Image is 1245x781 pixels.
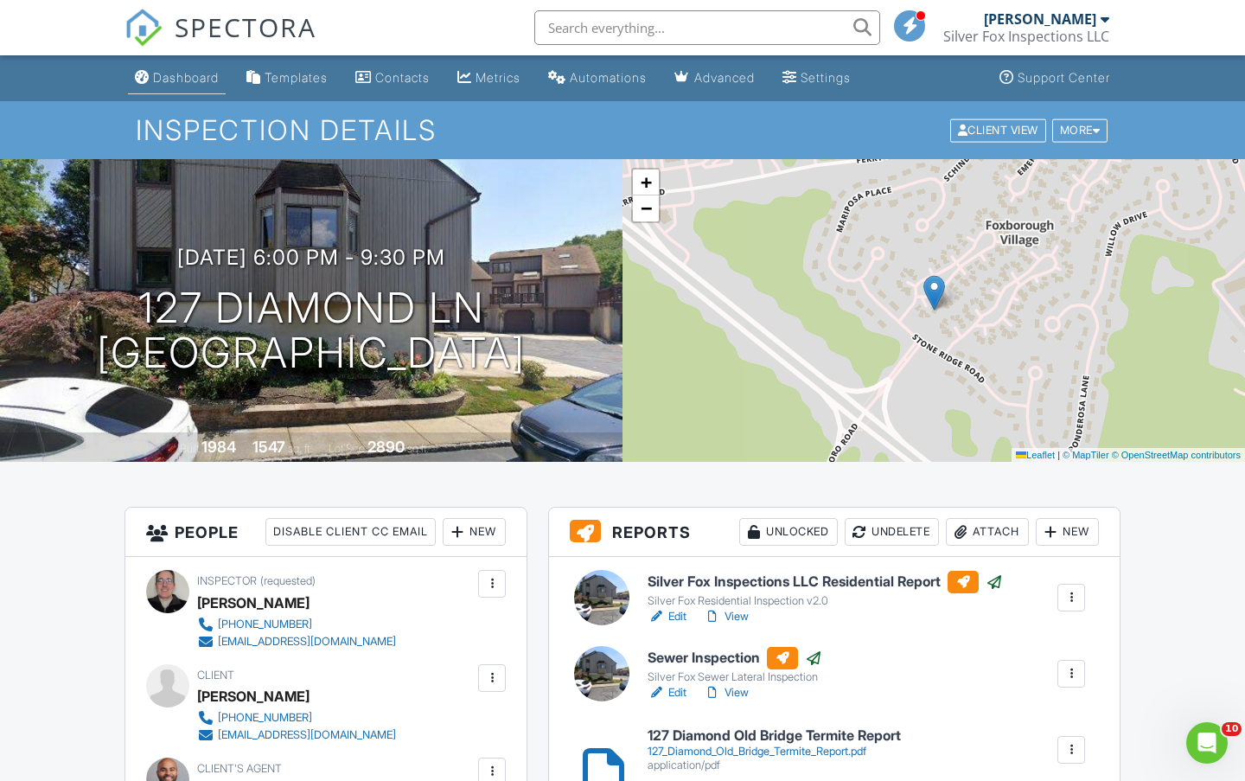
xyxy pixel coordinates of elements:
[367,438,405,456] div: 2890
[993,62,1117,94] a: Support Center
[260,574,316,587] span: (requested)
[124,23,316,60] a: SPECTORA
[1052,118,1108,142] div: More
[648,571,1003,609] a: Silver Fox Inspections LLC Residential Report Silver Fox Residential Inspection v2.0
[218,728,396,742] div: [EMAIL_ADDRESS][DOMAIN_NAME]
[549,508,1120,557] h3: Reports
[239,62,335,94] a: Templates
[845,518,939,546] div: Undelete
[704,684,749,701] a: View
[197,727,396,744] a: [EMAIL_ADDRESS][DOMAIN_NAME]
[541,62,654,94] a: Automations (Basic)
[252,438,285,456] div: 1547
[648,670,822,684] div: Silver Fox Sewer Lateral Inspection
[694,70,755,85] div: Advanced
[197,709,396,727] a: [PHONE_NUMBER]
[641,197,652,219] span: −
[218,711,312,725] div: [PHONE_NUMBER]
[648,594,1003,608] div: Silver Fox Residential Inspection v2.0
[950,118,1046,142] div: Client View
[197,616,396,633] a: [PHONE_NUMBER]
[648,759,901,772] div: application/pdf
[704,608,749,625] a: View
[1036,518,1099,546] div: New
[375,70,430,85] div: Contacts
[648,647,822,669] h6: Sewer Inspection
[641,171,652,193] span: +
[153,70,219,85] div: Dashboard
[943,28,1109,45] div: Silver Fox Inspections LLC
[648,608,686,625] a: Edit
[265,70,328,85] div: Templates
[443,518,506,546] div: New
[667,62,762,94] a: Advanced
[197,633,396,650] a: [EMAIL_ADDRESS][DOMAIN_NAME]
[946,518,1029,546] div: Attach
[633,195,659,221] a: Zoom out
[124,9,163,47] img: The Best Home Inspection Software - Spectora
[128,62,226,94] a: Dashboard
[1057,450,1060,460] span: |
[923,275,945,310] img: Marker
[177,246,445,269] h3: [DATE] 6:00 pm - 9:30 pm
[984,10,1096,28] div: [PERSON_NAME]
[450,62,527,94] a: Metrics
[175,9,316,45] span: SPECTORA
[1016,450,1055,460] a: Leaflet
[776,62,858,94] a: Settings
[218,618,312,631] div: [PHONE_NUMBER]
[1186,722,1228,764] iframe: Intercom live chat
[648,745,901,759] div: 127_Diamond_Old_Bridge_Termite_Report.pdf
[136,115,1109,145] h1: Inspection Details
[348,62,437,94] a: Contacts
[1018,70,1110,85] div: Support Center
[180,442,199,455] span: Built
[648,728,901,744] h6: 127 Diamond Old Bridge Termite Report
[197,590,310,616] div: [PERSON_NAME]
[801,70,851,85] div: Settings
[648,647,822,685] a: Sewer Inspection Silver Fox Sewer Lateral Inspection
[570,70,647,85] div: Automations
[1222,722,1242,736] span: 10
[534,10,880,45] input: Search everything...
[97,285,526,377] h1: 127 Diamond Ln [GEOGRAPHIC_DATA]
[633,170,659,195] a: Zoom in
[218,635,396,649] div: [EMAIL_ADDRESS][DOMAIN_NAME]
[648,728,901,772] a: 127 Diamond Old Bridge Termite Report 127_Diamond_Old_Bridge_Termite_Report.pdf application/pdf
[739,518,838,546] div: Unlocked
[948,123,1050,136] a: Client View
[197,574,257,587] span: Inspector
[407,442,429,455] span: sq.ft.
[476,70,520,85] div: Metrics
[648,684,686,701] a: Edit
[197,762,282,775] span: Client's Agent
[1112,450,1241,460] a: © OpenStreetMap contributors
[125,508,527,557] h3: People
[1063,450,1109,460] a: © MapTiler
[288,442,312,455] span: sq. ft.
[197,683,310,709] div: [PERSON_NAME]
[201,438,236,456] div: 1984
[648,571,1003,593] h6: Silver Fox Inspections LLC Residential Report
[265,518,436,546] div: Disable Client CC Email
[329,442,365,455] span: Lot Size
[197,669,234,682] span: Client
